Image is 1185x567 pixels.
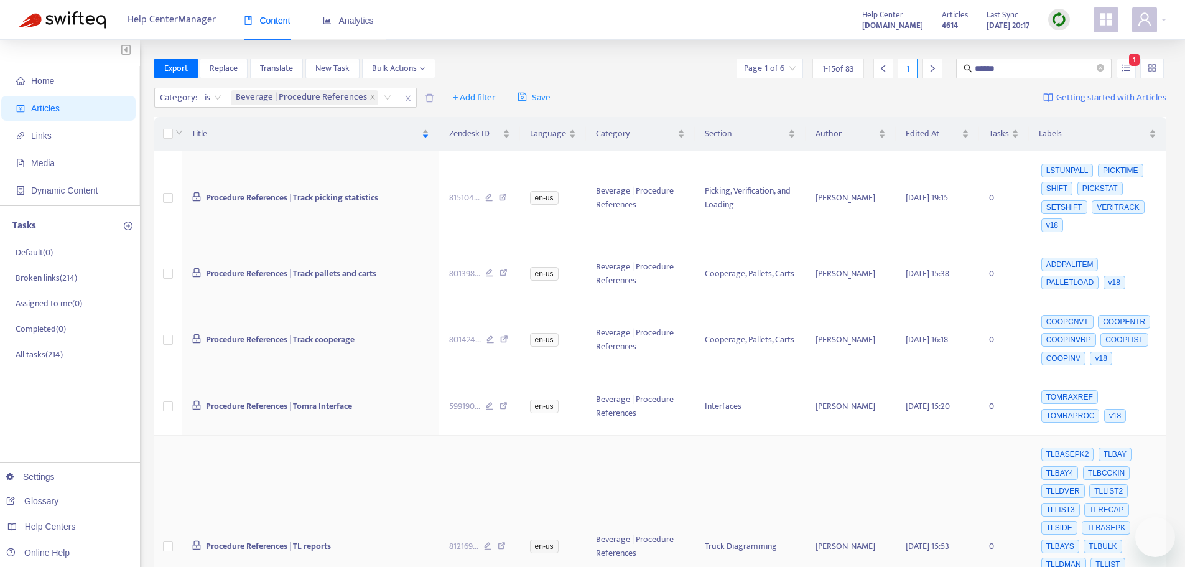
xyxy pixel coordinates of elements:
[31,158,55,168] span: Media
[244,16,253,25] span: book
[6,472,55,482] a: Settings
[449,127,500,141] span: Zendesk ID
[1089,484,1128,498] span: TLLIST2
[16,246,53,259] p: Default ( 0 )
[989,127,1009,141] span: Tasks
[1043,93,1053,103] img: image-link
[979,117,1029,151] th: Tasks
[530,267,559,281] span: en-us
[16,297,82,310] p: Assigned to me ( 0 )
[154,59,198,78] button: Export
[695,245,806,302] td: Cooperage, Pallets, Carts
[1082,521,1130,535] span: TLBASEPK
[906,332,948,347] span: [DATE] 16:18
[1099,12,1113,27] span: appstore
[586,378,695,436] td: Beverage | Procedure References
[1137,12,1152,27] span: user
[128,8,216,32] span: Help Center Manager
[1122,63,1130,72] span: unordered-list
[586,245,695,302] td: Beverage | Procedure References
[806,151,896,245] td: [PERSON_NAME]
[192,268,202,278] span: lock
[16,77,25,85] span: home
[1041,182,1073,195] span: SHIFT
[231,90,378,105] span: Beverage | Procedure References
[1041,333,1096,347] span: COOPINVRP
[530,540,559,553] span: en-us
[806,245,896,302] td: [PERSON_NAME]
[124,222,132,230] span: plus-circle
[806,302,896,378] td: [PERSON_NAME]
[425,93,434,103] span: delete
[1092,200,1145,214] span: VERITRACK
[206,190,378,205] span: Procedure References | Track picking statistics
[1041,352,1085,365] span: COOPINV
[518,92,527,101] span: save
[695,302,806,378] td: Cooperage, Pallets, Carts
[695,117,806,151] th: Section
[244,16,290,26] span: Content
[210,62,238,75] span: Replace
[1090,352,1112,365] span: v18
[323,16,374,26] span: Analytics
[862,18,923,32] a: [DOMAIN_NAME]
[979,302,1029,378] td: 0
[1041,521,1077,535] span: TLSIDE
[979,245,1029,302] td: 0
[822,62,854,75] span: 1 - 15 of 83
[192,127,420,141] span: Title
[906,399,950,413] span: [DATE] 15:20
[1029,117,1166,151] th: Labels
[419,65,425,72] span: down
[1129,54,1140,66] span: 1
[530,191,559,205] span: en-us
[25,522,76,532] span: Help Centers
[530,400,559,413] span: en-us
[1084,503,1128,517] span: TLRECAP
[705,127,786,141] span: Section
[6,548,70,558] a: Online Help
[1056,91,1166,105] span: Getting started with Articles
[31,185,98,195] span: Dynamic Content
[31,76,54,86] span: Home
[1041,258,1099,271] span: ADDPALITEM
[1098,164,1143,177] span: PICKTIME
[369,94,376,101] span: close
[372,62,425,75] span: Bulk Actions
[520,117,586,151] th: Language
[508,88,560,108] button: saveSave
[315,62,350,75] span: New Task
[862,8,903,22] span: Help Center
[1104,409,1126,423] span: v18
[530,127,566,141] span: Language
[206,399,352,413] span: Procedure References | Tomra Interface
[12,218,36,233] p: Tasks
[1039,127,1146,141] span: Labels
[19,11,106,29] img: Swifteq
[942,8,968,22] span: Articles
[1041,503,1080,517] span: TLLIST3
[806,378,896,436] td: [PERSON_NAME]
[586,302,695,378] td: Beverage | Procedure References
[906,190,948,205] span: [DATE] 19:15
[449,540,478,553] span: 812169 ...
[449,400,480,413] span: 599190 ...
[1083,466,1130,480] span: TLBCCKIN
[192,400,202,410] span: lock
[16,271,77,284] p: Broken links ( 214 )
[1043,88,1166,108] a: Getting started with Articles
[449,333,481,347] span: 801424 ...
[898,59,918,78] div: 1
[942,19,958,32] strong: 4614
[979,151,1029,245] td: 0
[260,62,293,75] span: Translate
[362,59,435,78] button: Bulk Actionsdown
[200,59,248,78] button: Replace
[453,90,496,105] span: + Add filter
[439,117,520,151] th: Zendesk ID
[1098,315,1150,329] span: COOPENTR
[1097,63,1104,75] span: close-circle
[1051,12,1067,27] img: sync.dc5367851b00ba804db3.png
[1097,64,1104,72] span: close-circle
[879,64,888,73] span: left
